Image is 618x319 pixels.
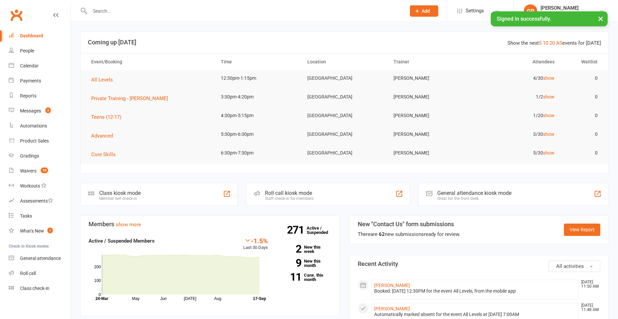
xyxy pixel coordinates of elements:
a: People [9,43,70,58]
span: Signed in successfully. [497,16,551,22]
div: -1.5% [243,237,268,244]
a: 20 [550,40,555,46]
button: Teens (12-17) [91,113,126,121]
a: Clubworx [8,7,25,23]
strong: Active / Suspended Members [89,238,155,244]
td: 3/30 [474,126,561,142]
th: Time [215,53,301,70]
a: View Report [564,224,600,236]
div: Member self check-in [99,196,141,201]
div: Waivers [20,168,36,174]
td: [PERSON_NAME] [388,70,474,86]
a: All [556,40,562,46]
td: [GEOGRAPHIC_DATA] [301,70,388,86]
span: 3 [45,107,51,113]
div: There are new submissions ready for review. [358,230,460,238]
a: General attendance kiosk mode [9,251,70,266]
span: All activities [556,263,584,269]
div: Product Sales [20,138,49,143]
span: 10 [41,168,48,173]
a: Automations [9,118,70,133]
a: 9New this month [278,259,331,268]
td: [GEOGRAPHIC_DATA] [301,108,388,123]
div: Krav Maga Defence Institute [540,11,599,17]
a: [PERSON_NAME] [374,306,410,311]
div: General attendance [20,256,61,261]
div: Gradings [20,153,39,158]
button: Advanced [91,132,118,140]
td: 1/2 [474,89,561,105]
div: Tasks [20,213,32,219]
th: Trainer [388,53,474,70]
div: Roll call kiosk mode [265,190,313,196]
div: Payments [20,78,41,83]
td: 6:30pm-7:30pm [215,145,301,161]
h3: Recent Activity [358,261,600,267]
strong: 2 [278,244,301,254]
span: Private Training - [PERSON_NAME] [91,95,168,101]
div: Dashboard [20,33,43,38]
td: [GEOGRAPHIC_DATA] [301,145,388,161]
a: Product Sales [9,133,70,148]
th: Waitlist [561,53,604,70]
div: General attendance kiosk mode [437,190,511,196]
button: Add [410,5,438,17]
strong: 11 [278,272,301,282]
span: 1 [47,228,53,233]
a: show [543,75,555,81]
td: 0 [561,70,604,86]
a: Roll call [9,266,70,281]
td: 12:30pm-1:15pm [215,70,301,86]
h3: Coming up [DATE] [88,39,601,46]
div: Calendar [20,63,39,68]
div: Great for the front desk [437,196,511,201]
a: Gradings [9,148,70,164]
td: 3:30pm-4:20pm [215,89,301,105]
td: [GEOGRAPHIC_DATA] [301,126,388,142]
a: Workouts [9,179,70,194]
time: [DATE] 11:48 AM [578,303,600,312]
div: Staff check-in for members [265,196,313,201]
div: Reports [20,93,36,98]
span: Settings [466,3,484,18]
button: All Levels [91,76,118,84]
th: Attendees [474,53,561,70]
strong: 271 [287,225,307,235]
td: 1/20 [474,108,561,123]
td: 5:30pm-6:30pm [215,126,301,142]
a: Class kiosk mode [9,281,70,296]
a: 10 [543,40,548,46]
a: [PERSON_NAME] [374,283,410,288]
a: 5 [539,40,542,46]
div: Messages [20,108,41,113]
td: [GEOGRAPHIC_DATA] [301,89,388,105]
a: show [543,131,555,137]
a: Payments [9,73,70,88]
a: 11Canx. this month [278,273,331,282]
h3: New "Contact Us" form submissions [358,221,460,228]
td: 0 [561,108,604,123]
button: × [595,11,607,26]
td: [PERSON_NAME] [388,108,474,123]
div: Booked: [DATE] 12:30PM for the event All Levels, from the mobile app [374,288,575,294]
td: 4:30pm-5:15pm [215,108,301,123]
span: All Levels [91,77,113,83]
a: 271Active / Suspended [307,221,336,240]
span: Advanced [91,133,113,139]
td: 5/30 [474,145,561,161]
div: GP [524,4,537,18]
div: Assessments [20,198,53,204]
a: Calendar [9,58,70,73]
td: [PERSON_NAME] [388,145,474,161]
div: [PERSON_NAME] [540,5,599,11]
a: What's New1 [9,224,70,239]
th: Location [301,53,388,70]
td: [PERSON_NAME] [388,126,474,142]
strong: 9 [278,258,301,268]
span: Add [422,8,430,14]
div: People [20,48,34,53]
a: Tasks [9,209,70,224]
input: Search... [88,6,401,16]
th: Event/Booking [85,53,215,70]
a: Waivers 10 [9,164,70,179]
